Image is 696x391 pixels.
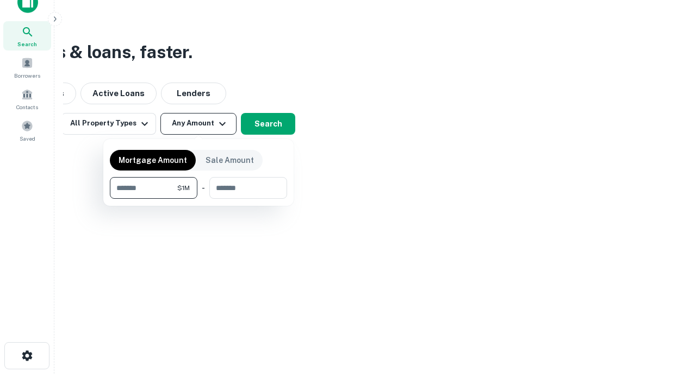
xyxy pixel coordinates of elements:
[177,183,190,193] span: $1M
[202,177,205,199] div: -
[206,154,254,166] p: Sale Amount
[642,304,696,356] iframe: Chat Widget
[119,154,187,166] p: Mortgage Amount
